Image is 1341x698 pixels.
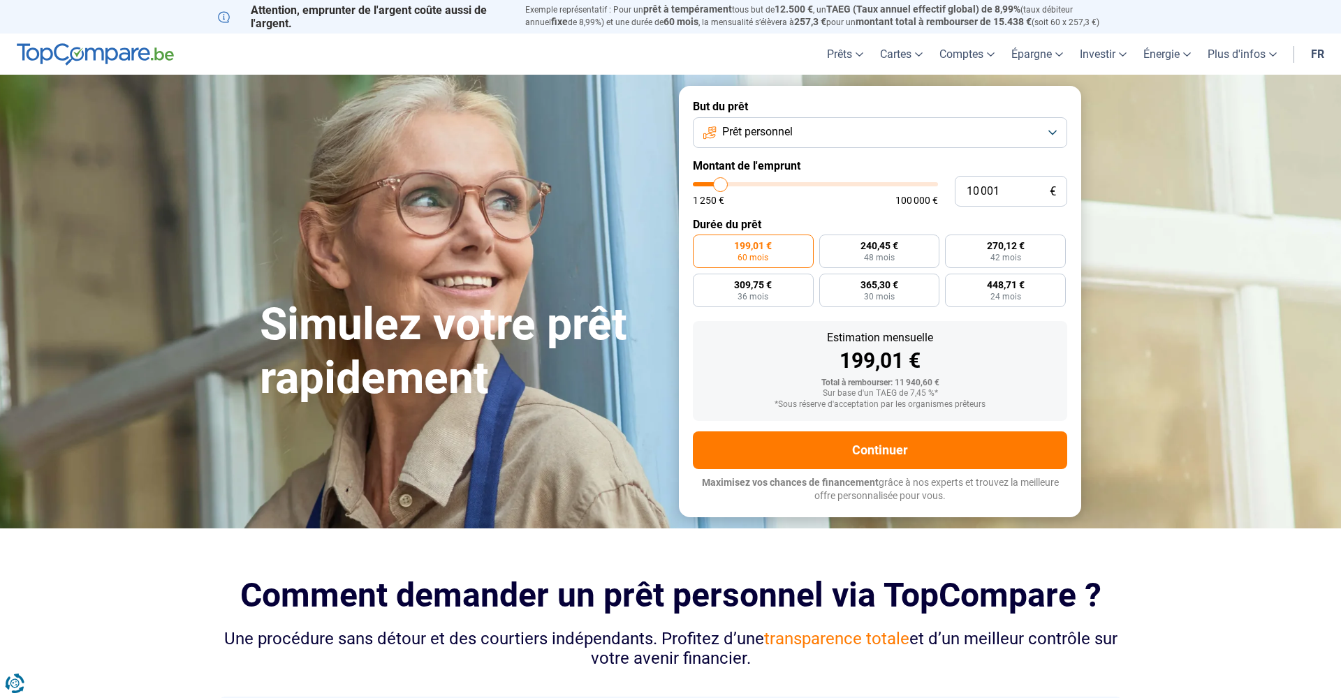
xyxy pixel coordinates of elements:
[1071,34,1135,75] a: Investir
[218,3,508,30] p: Attention, emprunter de l'argent coûte aussi de l'argent.
[856,16,1032,27] span: montant total à rembourser de 15.438 €
[704,389,1056,399] div: Sur base d'un TAEG de 7,45 %*
[704,400,1056,410] div: *Sous réserve d'acceptation par les organismes prêteurs
[987,241,1025,251] span: 270,12 €
[1003,34,1071,75] a: Épargne
[764,629,909,648] span: transparence totale
[1050,186,1056,198] span: €
[702,477,879,488] span: Maximisez vos chances de financement
[693,159,1067,172] label: Montant de l'emprunt
[722,124,793,140] span: Prêt personnel
[693,431,1067,469] button: Continuer
[931,34,1003,75] a: Comptes
[218,629,1123,669] div: Une procédure sans détour et des courtiers indépendants. Profitez d’une et d’un meilleur contrôle...
[860,280,898,290] span: 365,30 €
[738,253,768,262] span: 60 mois
[17,43,174,66] img: TopCompare
[704,378,1056,388] div: Total à rembourser: 11 940,60 €
[1199,34,1285,75] a: Plus d'infos
[643,3,732,15] span: prêt à tempérament
[819,34,872,75] a: Prêts
[551,16,568,27] span: fixe
[775,3,813,15] span: 12.500 €
[525,3,1123,29] p: Exemple représentatif : Pour un tous but de , un (taux débiteur annuel de 8,99%) et une durée de ...
[704,332,1056,343] div: Estimation mensuelle
[664,16,698,27] span: 60 mois
[734,280,772,290] span: 309,75 €
[260,298,662,406] h1: Simulez votre prêt rapidement
[704,350,1056,371] div: 199,01 €
[218,576,1123,614] h2: Comment demander un prêt personnel via TopCompare ?
[738,292,768,301] span: 36 mois
[734,241,772,251] span: 199,01 €
[990,253,1021,262] span: 42 mois
[693,195,724,205] span: 1 250 €
[872,34,931,75] a: Cartes
[693,100,1067,113] label: But du prêt
[693,476,1067,503] p: grâce à nos experts et trouvez la meilleure offre personnalisée pour vous.
[826,3,1020,15] span: TAEG (Taux annuel effectif global) de 8,99%
[895,195,938,205] span: 100 000 €
[864,253,895,262] span: 48 mois
[990,292,1021,301] span: 24 mois
[693,218,1067,231] label: Durée du prêt
[860,241,898,251] span: 240,45 €
[987,280,1025,290] span: 448,71 €
[693,117,1067,148] button: Prêt personnel
[864,292,895,301] span: 30 mois
[1135,34,1199,75] a: Énergie
[1303,34,1333,75] a: fr
[794,16,826,27] span: 257,3 €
